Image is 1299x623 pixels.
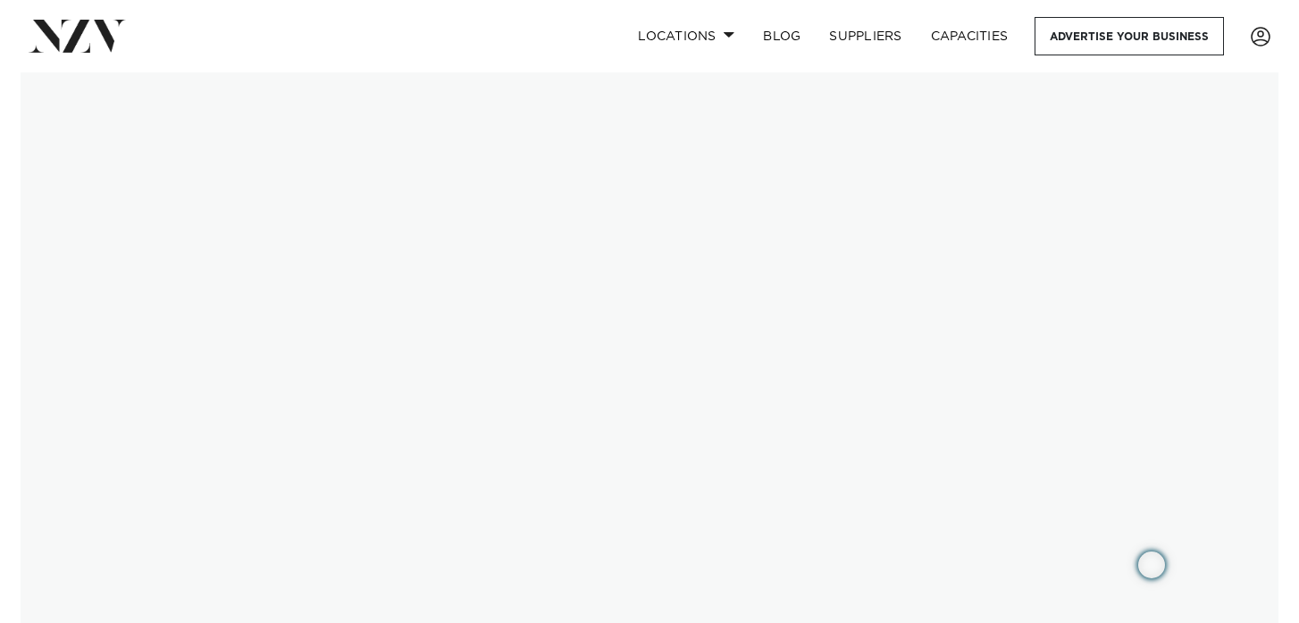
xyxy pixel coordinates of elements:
a: Locations [624,17,749,55]
a: Capacities [917,17,1023,55]
a: SUPPLIERS [815,17,916,55]
img: nzv-logo.png [29,20,126,52]
a: Advertise your business [1035,17,1224,55]
a: BLOG [749,17,815,55]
